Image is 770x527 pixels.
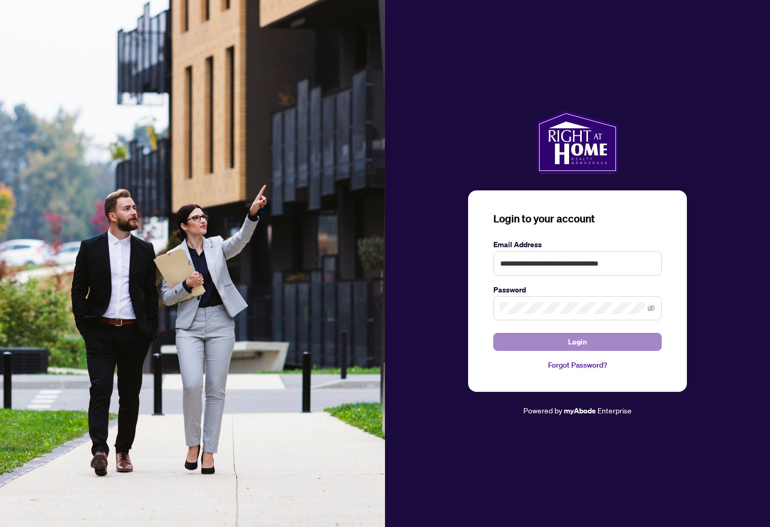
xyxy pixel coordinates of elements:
[647,305,655,312] span: eye-invisible
[523,406,562,415] span: Powered by
[493,284,662,296] label: Password
[568,333,587,350] span: Login
[493,239,662,250] label: Email Address
[536,110,618,174] img: ma-logo
[493,333,662,351] button: Login
[597,406,632,415] span: Enterprise
[493,359,662,371] a: Forgot Password?
[564,405,596,417] a: myAbode
[493,211,662,226] h3: Login to your account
